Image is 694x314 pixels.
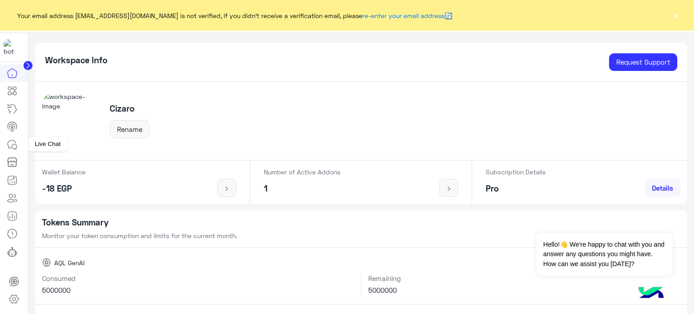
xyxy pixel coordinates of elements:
p: Number of Active Addons [264,167,341,177]
h6: Consumed [42,274,355,282]
a: Details [645,179,680,197]
h6: Remaining [368,274,680,282]
h5: Workspace Info [45,55,108,66]
a: Request Support [609,53,677,71]
img: 919860931428189 [4,39,20,56]
img: icon [221,185,233,192]
img: icon [443,185,455,192]
img: workspace-image [42,92,100,150]
p: Monitor your token consumption and limits for the current month. [42,231,681,240]
h5: Pro [486,183,546,194]
span: Details [652,184,673,192]
h6: 5000000 [42,286,355,294]
h5: Cizaro [110,103,150,114]
button: × [671,11,680,20]
span: Hello!👋 We're happy to chat with you and answer any questions you might have. How can we assist y... [536,233,672,276]
h6: 5000000 [368,286,680,294]
span: Your email address [EMAIL_ADDRESS][DOMAIN_NAME] is not verified, if you didn't receive a verifica... [17,11,452,20]
img: hulul-logo.png [635,278,667,309]
p: Wallet Balance [42,167,85,177]
div: Live Chat [28,137,67,151]
h5: Tokens Summary [42,217,681,228]
img: AQL GenAI [42,258,51,267]
button: Rename [110,120,150,138]
p: Subscription Details [486,167,546,177]
a: re-enter your email address [362,12,445,19]
span: AQL GenAI [54,258,84,267]
h5: 1 [264,183,341,194]
h5: -18 EGP [42,183,85,194]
